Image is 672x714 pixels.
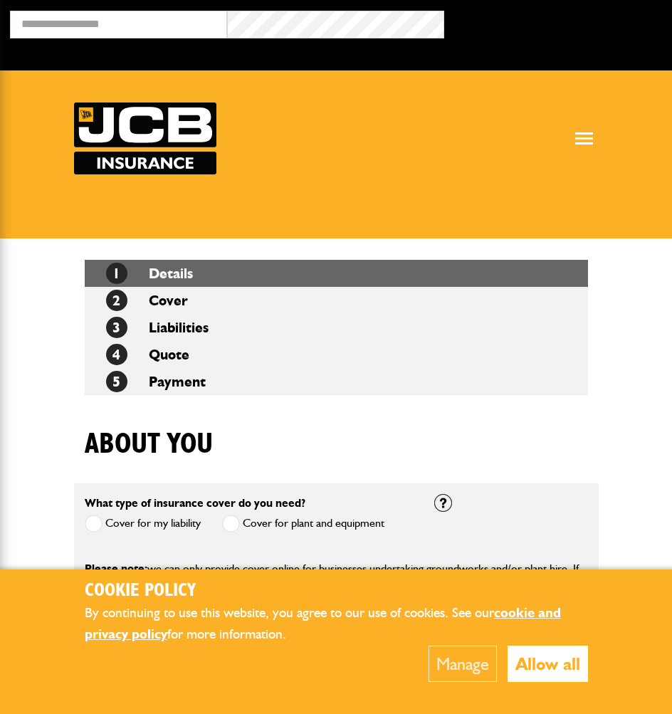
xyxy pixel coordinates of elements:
[74,103,216,174] img: JCB Insurance Services logo
[85,515,201,532] label: Cover for my liability
[85,562,147,575] span: Please note:
[444,11,661,33] button: Broker Login
[85,287,588,314] li: Cover
[85,602,588,646] p: By continuing to use this website, you agree to our use of cookies. See our for more information.
[106,344,127,365] span: 4
[106,371,127,392] span: 5
[508,646,588,682] button: Allow all
[85,427,213,461] h1: About you
[74,103,216,174] a: JCB Insurance Services
[85,260,588,287] li: Details
[106,317,127,338] span: 3
[85,580,588,602] h2: Cookie Policy
[85,560,588,596] p: we can only provide cover online for businesses undertaking groundworks and/or plant hire. If you...
[222,515,384,532] label: Cover for plant and equipment
[429,646,497,682] button: Manage
[85,341,588,368] li: Quote
[85,498,305,509] label: What type of insurance cover do you need?
[106,290,127,311] span: 2
[85,314,588,341] li: Liabilities
[106,263,127,284] span: 1
[85,368,588,395] li: Payment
